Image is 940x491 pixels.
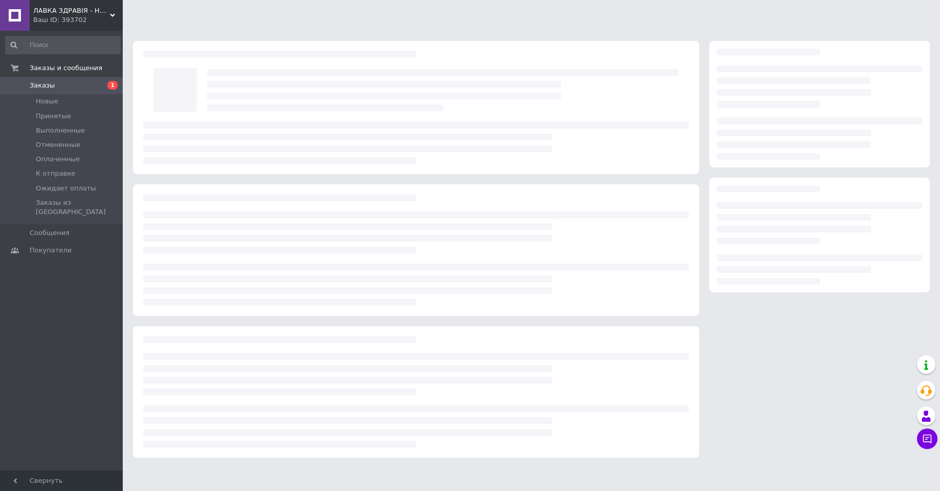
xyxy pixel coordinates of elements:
span: Сообщения [30,228,70,238]
span: Выполненные [36,126,85,135]
span: Заказы из [GEOGRAPHIC_DATA] [36,198,120,217]
span: ЛАВКА ЗДРАВІЯ - НАТУРАЛЬНА ПРОДУКЦІЯ ДЛЯ ЗДОРОВ'Я ТА КРАСИ! [33,6,110,15]
span: Заказы и сообщения [30,63,102,73]
span: Новые [36,97,58,106]
span: Оплаченные [36,155,80,164]
span: Покупатели [30,246,72,255]
input: Поиск [5,36,121,54]
span: Отмененные [36,140,80,150]
span: Ожидает оплаты [36,184,96,193]
span: 1 [107,81,118,90]
span: К отправке [36,169,75,178]
span: Заказы [30,81,55,90]
span: Принятые [36,112,71,121]
div: Ваш ID: 393702 [33,15,123,25]
button: Чат с покупателем [917,429,937,449]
